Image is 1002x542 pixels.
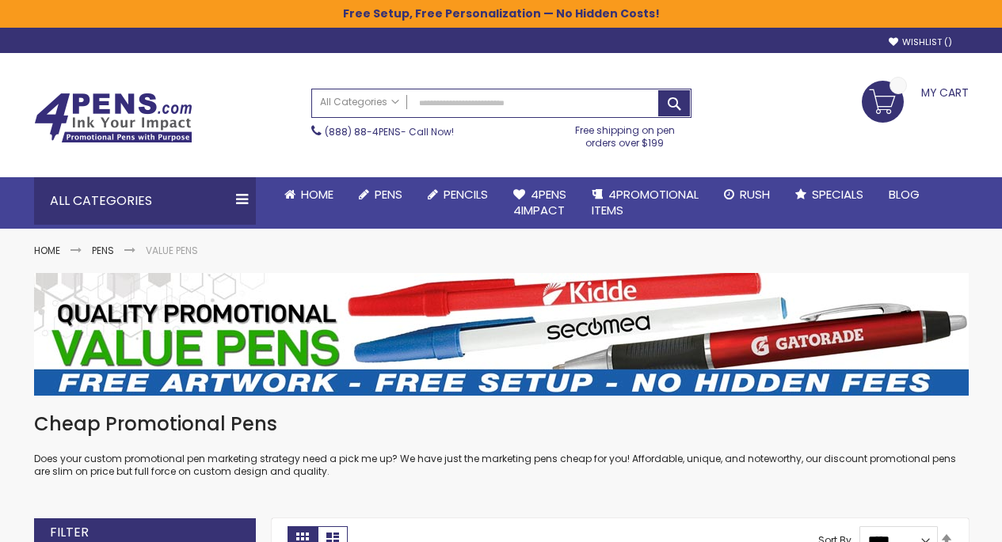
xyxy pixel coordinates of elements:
span: Blog [889,186,920,203]
span: Pencils [444,186,488,203]
img: Value Pens [34,273,969,396]
span: Home [301,186,333,203]
div: All Categories [34,177,256,225]
a: Wishlist [889,36,952,48]
span: Rush [740,186,770,203]
span: 4Pens 4impact [513,186,566,218]
a: 4PROMOTIONALITEMS [579,177,711,229]
span: 4PROMOTIONAL ITEMS [592,186,699,218]
a: Home [272,177,346,212]
div: Does your custom promotional pen marketing strategy need a pick me up? We have just the marketing... [34,411,969,479]
a: Pencils [415,177,501,212]
a: All Categories [312,89,407,116]
span: - Call Now! [325,125,454,138]
a: Pens [92,244,114,257]
span: Specials [812,186,863,203]
a: Pens [346,177,415,212]
a: Blog [876,177,932,212]
strong: Value Pens [146,244,198,257]
a: Home [34,244,60,257]
a: Rush [711,177,783,212]
div: Free shipping on pen orders over $199 [558,118,691,150]
span: Pens [375,186,402,203]
a: 4Pens4impact [501,177,579,229]
h1: Cheap Promotional Pens [34,411,969,437]
a: (888) 88-4PENS [325,125,401,138]
span: All Categories [320,96,399,108]
a: Specials [783,177,876,212]
strong: Filter [50,524,89,541]
img: 4Pens Custom Pens and Promotional Products [34,93,192,143]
